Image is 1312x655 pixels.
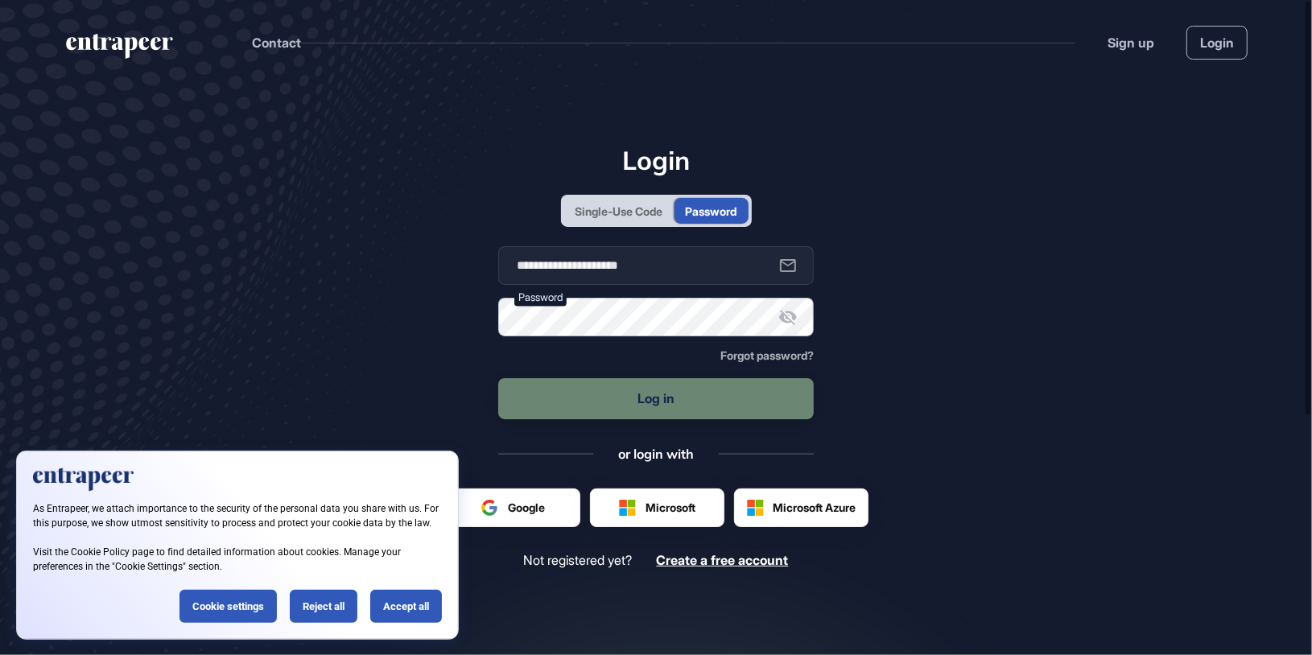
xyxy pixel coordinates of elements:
a: Create a free account [657,553,789,568]
a: Login [1186,26,1248,60]
button: Contact [252,32,301,53]
div: Single-Use Code [576,203,663,220]
div: Password [686,203,737,220]
span: Create a free account [657,552,789,568]
span: Not registered yet? [524,553,633,568]
h1: Login [498,145,814,175]
span: Forgot password? [720,348,814,362]
a: entrapeer-logo [64,34,175,64]
div: or login with [618,445,694,463]
label: Password [514,290,567,307]
button: Log in [498,378,814,419]
a: Forgot password? [720,349,814,362]
a: Sign up [1108,33,1154,52]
